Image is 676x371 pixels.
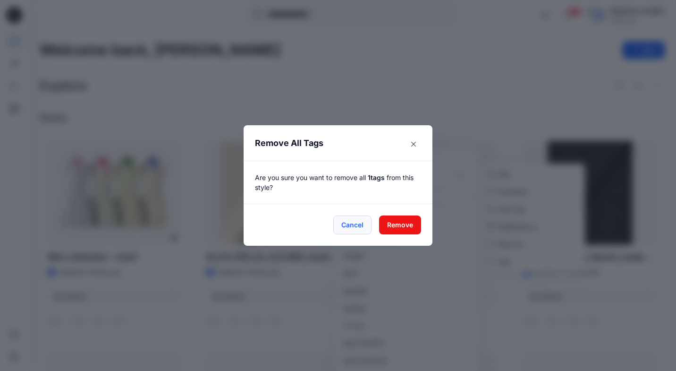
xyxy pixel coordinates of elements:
[255,173,421,192] p: Are you sure you want to remove all from this style?
[244,125,432,161] header: Remove All Tags
[368,173,385,181] span: 1 tags
[406,137,421,152] button: Close
[379,216,421,234] button: Remove
[333,216,372,234] button: Cancel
